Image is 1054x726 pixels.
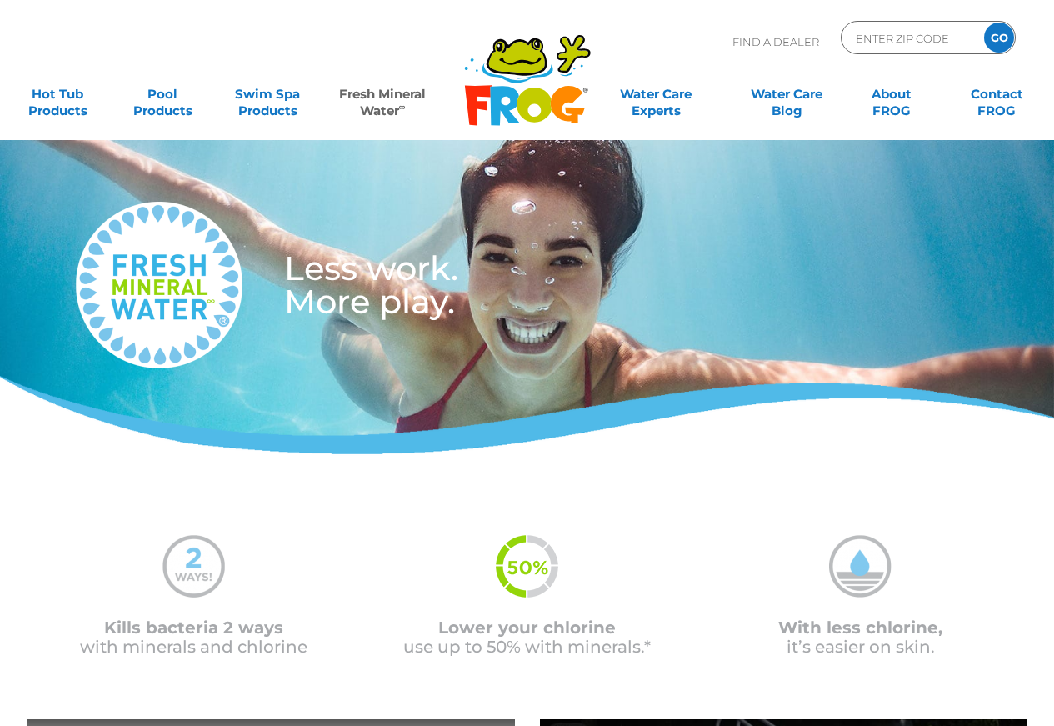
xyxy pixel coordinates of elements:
[332,78,434,111] a: Fresh MineralWater∞
[399,101,406,113] sup: ∞
[122,78,203,111] a: PoolProducts
[854,26,967,50] input: Zip Code Form
[76,202,242,368] img: fresh-mineral-water-logo-medium
[851,78,932,111] a: AboutFROG
[590,78,722,111] a: Water CareExperts
[162,535,225,598] img: mineral-water-2-ways
[17,78,98,111] a: Hot TubProducts
[746,78,827,111] a: Water CareBlog
[694,618,1027,657] p: it’s easier on skin.
[438,618,616,638] span: Lower your chlorine
[361,618,694,657] p: use up to 50% with minerals.*
[27,618,361,657] p: with minerals and chlorine
[227,78,308,111] a: Swim SpaProducts
[284,252,615,318] h3: Less work. More play.
[829,535,892,598] img: mineral-water-less-chlorine
[778,618,942,638] span: With less chlorine,
[104,618,283,638] span: Kills bacteria 2 ways
[732,21,819,63] p: Find A Dealer
[956,78,1037,111] a: ContactFROG
[984,23,1014,53] input: GO
[496,535,558,598] img: fmw-50percent-icon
